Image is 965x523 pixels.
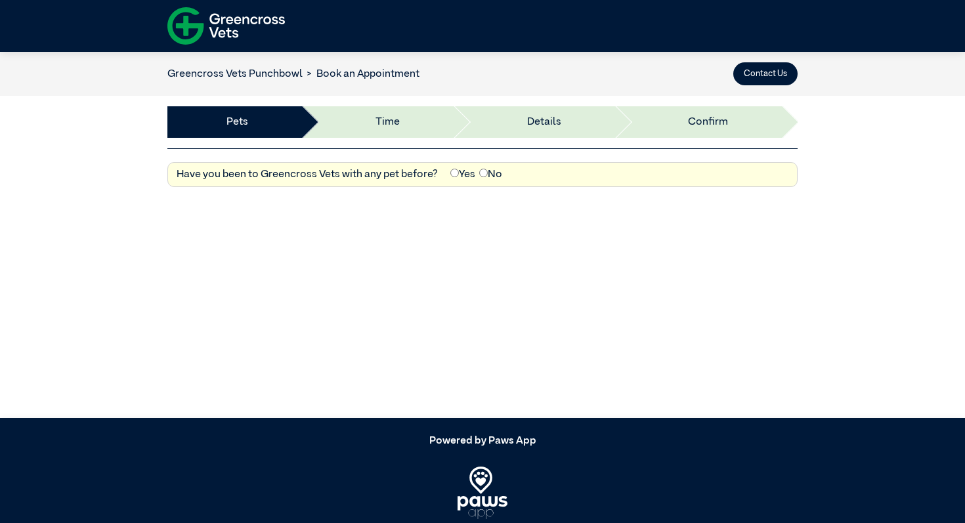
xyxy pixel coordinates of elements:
label: No [479,167,502,182]
nav: breadcrumb [167,66,419,82]
input: Yes [450,169,459,177]
button: Contact Us [733,62,798,85]
a: Pets [226,114,248,130]
label: Yes [450,167,475,182]
h5: Powered by Paws App [167,435,798,448]
img: PawsApp [458,467,508,519]
label: Have you been to Greencross Vets with any pet before? [177,167,438,182]
a: Greencross Vets Punchbowl [167,69,303,79]
li: Book an Appointment [303,66,419,82]
img: f-logo [167,3,285,49]
input: No [479,169,488,177]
